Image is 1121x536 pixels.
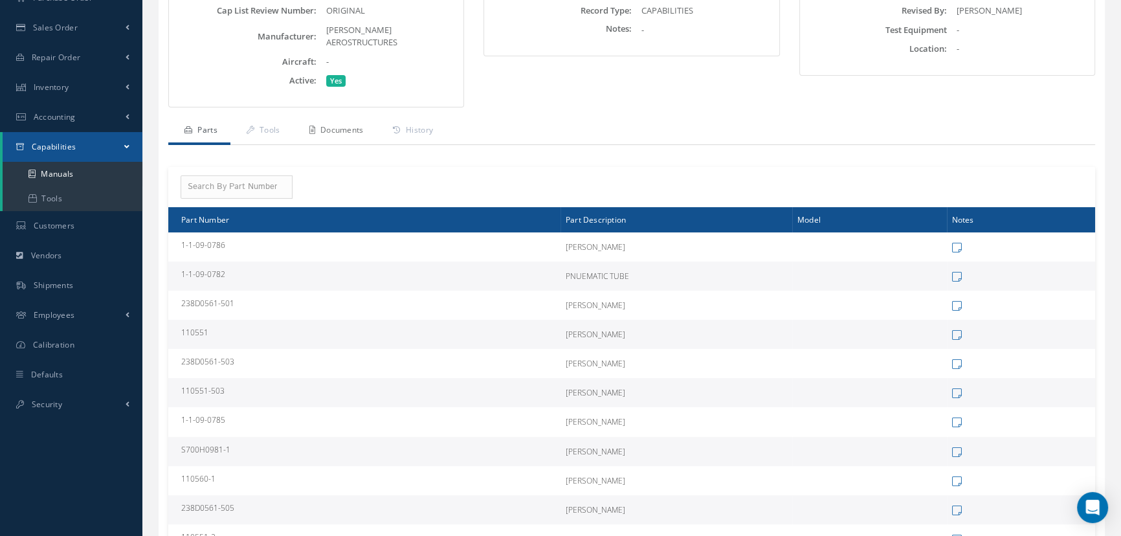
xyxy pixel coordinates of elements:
td: 110551 [168,320,560,349]
td: 1-1-09-0786 [168,232,560,262]
td: 238D0561-505 [168,495,560,524]
label: Active: [172,76,316,85]
span: Part Description [566,213,626,225]
td: 238D0561-501 [168,291,560,320]
td: 1-1-09-0782 [168,262,560,291]
span: [PERSON_NAME] AEROSTRUCTURES [326,24,397,49]
span: Shipments [34,280,74,291]
td: 110560-1 [168,466,560,495]
td: [PERSON_NAME] [560,407,792,436]
div: - [947,43,1091,56]
div: Open Intercom Messenger [1077,492,1108,523]
span: Vendors [31,250,62,261]
a: Manuals [3,162,142,186]
label: Location: [803,44,948,54]
a: History [377,118,446,145]
a: Parts [168,118,230,145]
td: [PERSON_NAME] [560,495,792,524]
span: Security [32,399,62,410]
label: Manufacturer: [172,32,316,41]
div: CAPABILITIES [632,5,776,17]
label: Notes: [487,24,632,37]
span: Capabilities [32,141,76,152]
td: 110551-503 [168,378,560,407]
div: - [632,24,776,37]
div: [PERSON_NAME] [947,5,1091,17]
input: Search By Part Number [181,175,293,199]
span: Inventory [34,82,69,93]
label: Cap List Review Number: [172,6,316,16]
td: [PERSON_NAME] [560,437,792,466]
span: Defaults [31,369,63,380]
span: Yes [326,75,346,87]
div: - [947,24,1091,37]
label: Test Equipment [803,25,948,35]
a: Capabilities [3,132,142,162]
label: Record Type: [487,6,632,16]
td: 238D0561-503 [168,349,560,378]
span: Part Number [181,213,229,225]
span: Sales Order [33,22,78,33]
span: Repair Order [32,52,81,63]
td: PNUEMATIC TUBE [560,262,792,291]
span: Calibration [33,339,74,350]
label: Revised By: [803,6,948,16]
td: [PERSON_NAME] [560,232,792,262]
td: 1-1-09-0785 [168,407,560,436]
a: Documents [293,118,377,145]
a: Tools [3,186,142,211]
a: Tools [230,118,293,145]
span: Customers [34,220,75,231]
span: Employees [34,309,75,320]
td: [PERSON_NAME] [560,349,792,378]
span: Notes [952,213,974,225]
td: S700H0981-1 [168,437,560,466]
td: [PERSON_NAME] [560,291,792,320]
span: Accounting [34,111,76,122]
div: - [316,56,461,69]
label: Aircraft: [172,57,316,67]
span: Model [797,213,821,225]
td: [PERSON_NAME] [560,378,792,407]
td: [PERSON_NAME] [560,466,792,495]
div: ORIGINAL [316,5,461,17]
td: [PERSON_NAME] [560,320,792,349]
